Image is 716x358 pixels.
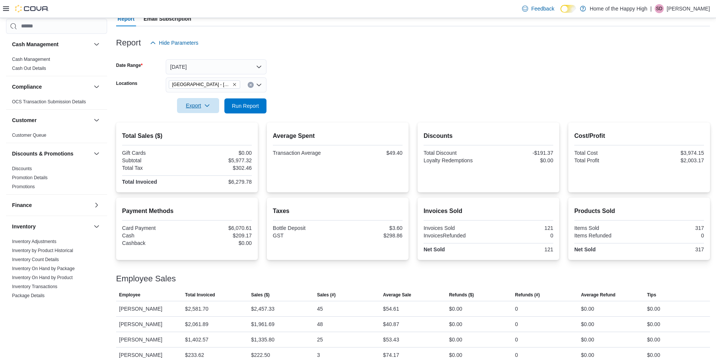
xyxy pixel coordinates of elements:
button: Export [177,98,219,113]
p: Home of the Happy High [590,4,647,13]
a: Cash Out Details [12,66,46,71]
span: Feedback [531,5,554,12]
h2: Taxes [273,207,403,216]
button: [DATE] [166,59,266,74]
div: $3.60 [339,225,403,231]
h3: Inventory [12,223,36,230]
a: Inventory by Product Historical [12,248,73,253]
a: Promotions [12,184,35,189]
div: 0 [490,233,553,239]
div: 317 [640,246,704,252]
span: Hide Parameters [159,39,198,47]
div: Inventory [6,237,107,348]
div: Cash Management [6,55,107,76]
button: Customer [12,116,91,124]
button: Customer [92,116,101,125]
h3: Discounts & Promotions [12,150,73,157]
div: Items Refunded [574,233,638,239]
div: 0 [640,233,704,239]
div: 25 [317,335,323,344]
button: Cash Management [12,41,91,48]
div: $0.00 [647,335,660,344]
h3: Cash Management [12,41,59,48]
div: Transaction Average [273,150,336,156]
div: InvoicesRefunded [424,233,487,239]
div: $53.43 [383,335,399,344]
button: Clear input [248,82,254,88]
h2: Discounts [424,131,553,140]
div: $0.00 [647,304,660,313]
span: Inventory Transactions [12,284,58,290]
a: Discounts [12,166,32,171]
strong: Net Sold [424,246,445,252]
div: $0.00 [449,335,462,344]
div: $2,457.33 [251,304,274,313]
a: Customer Queue [12,133,46,138]
div: $3,974.15 [640,150,704,156]
div: Cashback [122,240,186,246]
p: | [650,4,652,13]
div: Total Tax [122,165,186,171]
span: Report [118,11,135,26]
h2: Total Sales ($) [122,131,252,140]
div: Cash [122,233,186,239]
div: 45 [317,304,323,313]
div: $0.00 [581,304,594,313]
span: Refunds (#) [515,292,540,298]
h2: Cost/Profit [574,131,704,140]
div: [PERSON_NAME] [116,317,182,332]
div: 0 [515,335,518,344]
h2: Average Spent [273,131,403,140]
span: Tips [647,292,656,298]
div: Card Payment [122,225,186,231]
div: $6,279.78 [188,179,252,185]
div: $1,402.57 [185,335,208,344]
button: Discounts & Promotions [12,150,91,157]
div: Bottle Deposit [273,225,336,231]
div: Customer [6,131,107,143]
div: $49.40 [339,150,403,156]
div: Loyalty Redemptions [424,157,487,163]
div: 121 [490,225,553,231]
strong: Total Invoiced [122,179,157,185]
button: Compliance [92,82,101,91]
div: [PERSON_NAME] [116,301,182,316]
a: Package History [12,302,45,307]
div: $2,003.17 [640,157,704,163]
div: $54.61 [383,304,399,313]
span: Inventory Count Details [12,257,59,263]
button: Hide Parameters [147,35,201,50]
h2: Invoices Sold [424,207,553,216]
button: Compliance [12,83,91,91]
span: Cash Out Details [12,65,46,71]
span: [GEOGRAPHIC_DATA] - [GEOGRAPHIC_DATA] - Fire & Flower [172,81,231,88]
div: Sarah Davidson [655,4,664,13]
label: Date Range [116,62,143,68]
span: Cash Management [12,56,50,62]
div: Total Discount [424,150,487,156]
button: Finance [92,201,101,210]
span: Sales (#) [317,292,336,298]
div: Gift Cards [122,150,186,156]
span: Inventory by Product Historical [12,248,73,254]
div: 0 [515,320,518,329]
h3: Compliance [12,83,42,91]
button: Open list of options [256,82,262,88]
label: Locations [116,80,138,86]
span: Employee [119,292,141,298]
div: $2,061.89 [185,320,208,329]
a: Cash Management [12,57,50,62]
div: 0 [515,304,518,313]
a: OCS Transaction Submission Details [12,99,86,104]
button: Inventory [12,223,91,230]
span: Inventory On Hand by Package [12,266,75,272]
h2: Payment Methods [122,207,252,216]
div: [PERSON_NAME] [116,332,182,347]
span: Inventory On Hand by Product [12,275,73,281]
div: $0.00 [188,240,252,246]
a: Feedback [519,1,557,16]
